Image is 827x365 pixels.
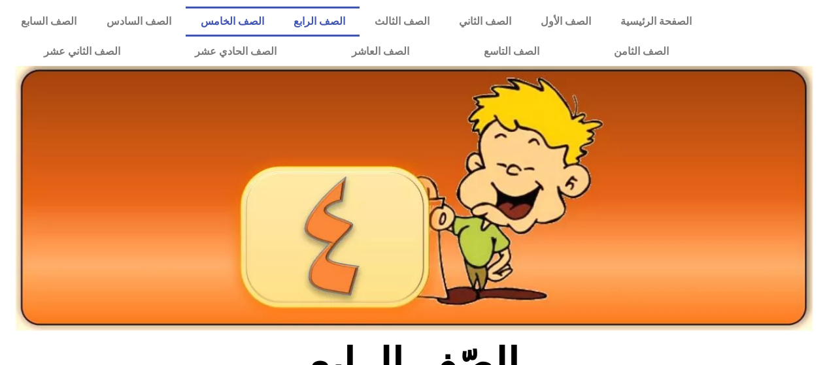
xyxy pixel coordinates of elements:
a: الصف العاشر [314,37,447,67]
a: الصف الثالث [360,7,444,37]
a: الصف السابع [7,7,92,37]
a: الصف الخامس [186,7,278,37]
a: الصف الثامن [577,37,706,67]
a: الصف الحادي عشر [158,37,314,67]
a: الصف الرابع [278,7,360,37]
a: الصف الثاني عشر [7,37,158,67]
a: الصف السادس [92,7,186,37]
a: الصف الأول [526,7,605,37]
a: الصف الثاني [444,7,526,37]
a: الصفحة الرئيسية [605,7,706,37]
a: الصف التاسع [447,37,577,67]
